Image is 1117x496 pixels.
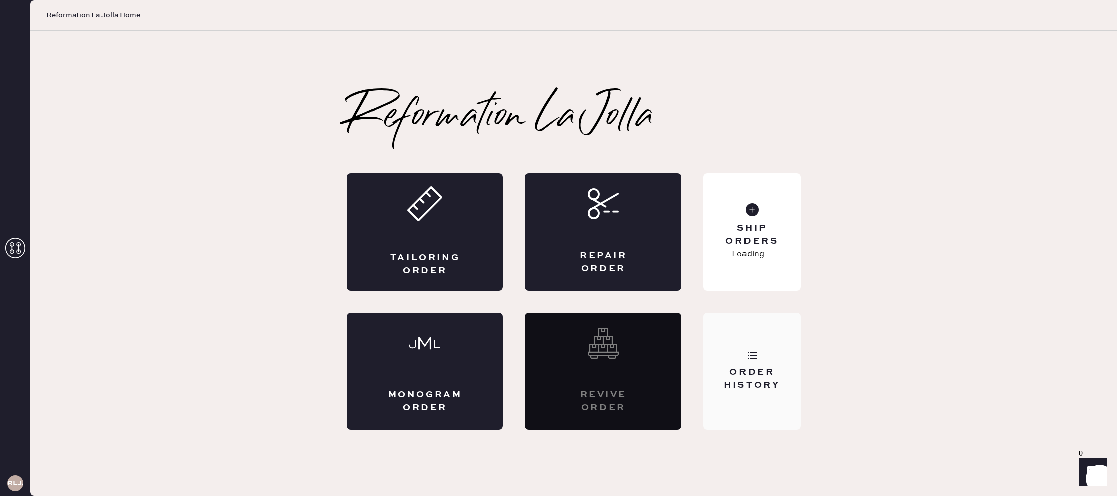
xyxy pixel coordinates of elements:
[46,10,140,20] span: Reformation La Jolla Home
[387,252,463,277] div: Tailoring Order
[347,97,654,137] h2: Reformation La Jolla
[387,389,463,414] div: Monogram Order
[711,366,792,391] div: Order History
[565,250,641,275] div: Repair Order
[1069,451,1112,494] iframe: Front Chat
[711,222,792,247] div: Ship Orders
[7,480,23,487] h3: RLJA
[525,313,681,430] div: Interested? Contact us at care@hemster.co
[732,248,772,260] p: Loading...
[565,389,641,414] div: Revive order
